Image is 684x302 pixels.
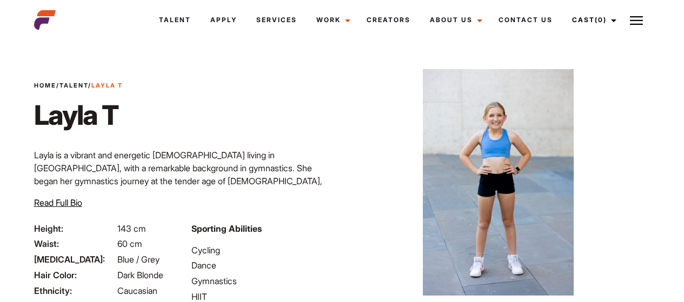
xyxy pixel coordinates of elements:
[307,5,357,35] a: Work
[367,69,630,296] img: 0B5A8807
[191,259,336,272] li: Dance
[34,9,56,31] img: cropped-aefm-brand-fav-22-square.png
[34,81,123,90] span: / /
[34,197,82,208] span: Read Full Bio
[201,5,247,35] a: Apply
[117,254,160,265] span: Blue / Grey
[34,237,115,250] span: Waist:
[191,244,336,257] li: Cycling
[34,284,115,297] span: Ethnicity:
[562,5,623,35] a: Cast(0)
[247,5,307,35] a: Services
[489,5,562,35] a: Contact Us
[34,253,115,266] span: [MEDICAL_DATA]:
[630,14,643,27] img: Burger icon
[34,269,115,281] span: Hair Color:
[34,196,82,209] button: Read Full Bio
[117,270,163,280] span: Dark Blonde
[34,222,115,235] span: Height:
[420,5,489,35] a: About Us
[117,223,146,234] span: 143 cm
[357,5,420,35] a: Creators
[91,82,123,89] strong: Layla T
[191,223,262,234] strong: Sporting Abilities
[595,16,607,24] span: (0)
[34,99,123,131] h1: Layla T
[149,5,201,35] a: Talent
[34,149,336,265] p: Layla is a vibrant and energetic [DEMOGRAPHIC_DATA] living in [GEOGRAPHIC_DATA], with a remarkabl...
[117,285,157,296] span: Caucasian
[59,82,88,89] a: Talent
[117,238,142,249] span: 60 cm
[34,82,56,89] a: Home
[191,274,336,287] li: Gymnastics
